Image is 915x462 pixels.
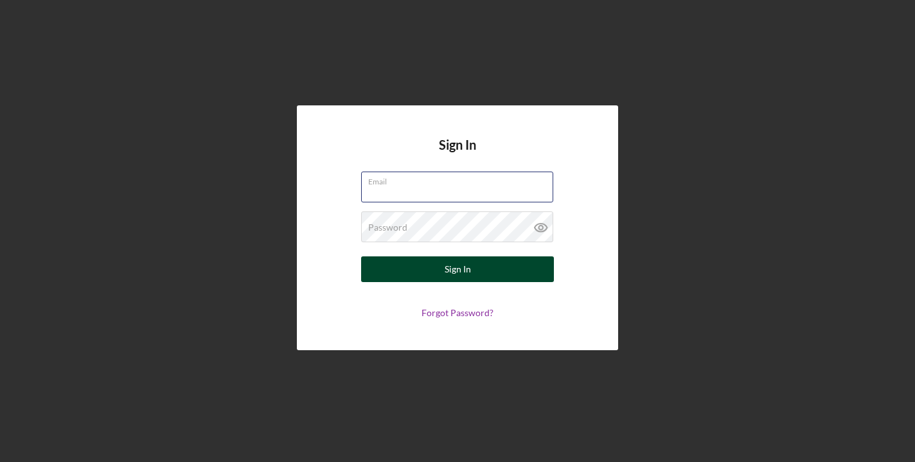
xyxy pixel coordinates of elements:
[439,138,476,172] h4: Sign In
[361,256,554,282] button: Sign In
[445,256,471,282] div: Sign In
[368,222,407,233] label: Password
[368,172,553,186] label: Email
[422,307,493,318] a: Forgot Password?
